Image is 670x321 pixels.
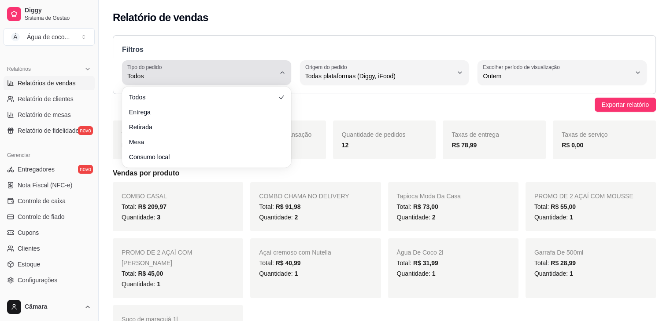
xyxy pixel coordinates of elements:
[483,72,631,80] span: Ontem
[534,270,573,277] span: Quantidade:
[18,276,57,285] span: Configurações
[483,63,563,71] label: Escolher período de visualização
[122,44,647,55] p: Filtros
[18,212,65,221] span: Controle de fiado
[570,214,573,221] span: 1
[138,203,167,210] span: R$ 209,97
[534,193,633,200] span: PROMO DE 2 AÇAÍ COM MOUSSE
[18,197,66,205] span: Controle de caixa
[122,214,160,221] span: Quantidade:
[122,281,160,288] span: Quantidade:
[18,228,39,237] span: Cupons
[25,303,81,311] span: Câmara
[25,7,91,15] span: Diggy
[18,244,40,253] span: Clientes
[157,281,160,288] span: 1
[534,214,573,221] span: Quantidade:
[122,249,192,266] span: PROMO DE 2 AÇAÍ COM [PERSON_NAME]
[18,79,76,88] span: Relatórios de vendas
[4,28,95,46] button: Select a team
[432,214,436,221] span: 2
[551,259,576,266] span: R$ 28,99
[113,168,656,179] h5: Vendas por produto
[259,203,300,210] span: Total:
[122,193,167,200] span: COMBO CASAL
[11,33,20,41] span: Á
[127,72,275,80] span: Todos
[259,270,298,277] span: Quantidade:
[4,148,95,162] div: Gerenciar
[18,126,79,135] span: Relatório de fidelidade
[18,181,72,190] span: Nota Fiscal (NFC-e)
[305,63,350,71] label: Origem do pedido
[342,131,406,138] span: Quantidade de pedidos
[259,214,298,221] span: Quantidade:
[397,249,444,256] span: Água De Coco 2l
[397,214,436,221] span: Quantidade:
[397,259,438,266] span: Total:
[294,214,298,221] span: 2
[562,142,583,149] strong: R$ 0,00
[122,270,163,277] span: Total:
[452,142,477,149] strong: R$ 78,99
[25,15,91,22] span: Sistema de Gestão
[259,193,349,200] span: COMBO CHAMA NO DELIVERY
[18,110,71,119] span: Relatório de mesas
[276,203,301,210] span: R$ 91,98
[305,72,453,80] span: Todas plataformas (Diggy, iFood)
[129,123,275,131] span: Retirada
[397,203,438,210] span: Total:
[534,259,576,266] span: Total:
[562,131,607,138] span: Taxas de serviço
[138,270,163,277] span: R$ 45,00
[18,165,55,174] span: Entregadores
[18,95,74,103] span: Relatório de clientes
[157,214,160,221] span: 3
[129,108,275,117] span: Entrega
[7,66,31,73] span: Relatórios
[129,153,275,161] span: Consumo local
[570,270,573,277] span: 1
[129,138,275,146] span: Mesa
[127,63,165,71] label: Tipo do pedido
[551,203,576,210] span: R$ 55,00
[602,100,649,109] span: Exportar relatório
[397,270,436,277] span: Quantidade:
[397,193,461,200] span: Tapioca Moda Da Casa
[534,249,583,256] span: Garrafa De 500ml
[259,249,331,256] span: Açaí cremoso com Nutella
[342,142,349,149] strong: 12
[122,203,167,210] span: Total:
[413,259,438,266] span: R$ 31,99
[18,260,40,269] span: Estoque
[259,259,300,266] span: Total:
[276,259,301,266] span: R$ 40,99
[113,11,208,25] h2: Relatório de vendas
[27,33,70,41] div: Água de coco ...
[432,270,436,277] span: 1
[452,131,499,138] span: Taxas de entrega
[534,203,576,210] span: Total:
[294,270,298,277] span: 1
[129,93,275,102] span: Todos
[413,203,438,210] span: R$ 73,00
